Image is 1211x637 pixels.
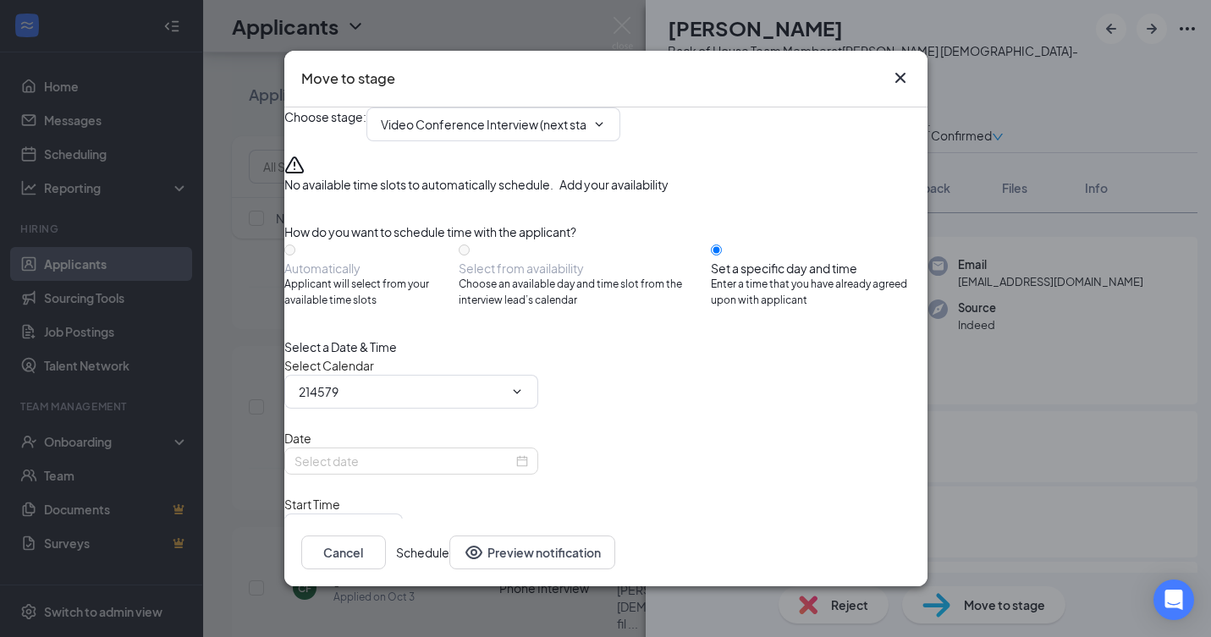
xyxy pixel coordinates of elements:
[301,535,386,569] button: Cancel
[284,497,340,512] span: Start Time
[559,175,669,194] button: Add your availability
[284,277,460,309] span: Applicant will select from your available time slots
[284,338,928,356] div: Select a Date & Time
[301,68,395,90] h3: Move to stage
[711,260,927,277] div: Set a specific day and time
[284,107,366,141] span: Choose stage :
[1153,579,1194,620] div: Open Intercom Messenger
[592,118,606,131] svg: ChevronDown
[284,175,928,194] div: No available time slots to automatically schedule.
[284,358,374,373] span: Select Calendar
[294,452,513,470] input: Select date
[284,260,460,277] div: Automatically
[464,542,484,563] svg: Eye
[890,68,911,88] button: Close
[284,222,928,241] div: How do you want to schedule time with the applicant?
[890,68,911,88] svg: Cross
[711,277,927,309] span: Enter a time that you have already agreed upon with applicant
[459,277,711,309] span: Choose an available day and time slot from the interview lead’s calendar
[510,385,524,398] svg: ChevronDown
[284,431,311,446] span: Date
[459,260,711,277] div: Select from availability
[449,535,615,569] button: Preview notificationEye
[396,535,449,569] button: Schedule
[284,155,305,175] svg: Warning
